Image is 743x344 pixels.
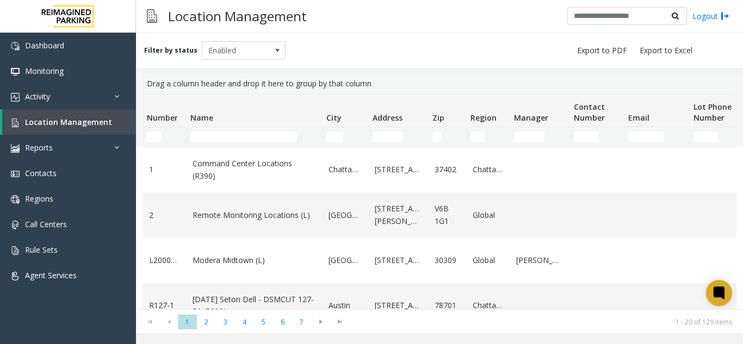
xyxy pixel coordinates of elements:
input: Manager Filter [514,132,544,142]
button: Export to PDF [573,43,631,58]
td: Address Filter [368,127,428,147]
span: Page 6 [273,315,292,329]
span: Contacts [25,168,57,178]
span: Call Centers [25,219,67,229]
span: Lot Phone Number [694,102,732,123]
span: Dashboard [25,40,64,51]
td: Zip Filter [428,127,466,147]
span: Address [373,112,403,123]
a: Chattanooga [473,164,503,176]
a: Austin [329,299,362,311]
button: Export to Excel [635,43,697,58]
a: 37402 [435,164,460,176]
a: Location Management [2,109,136,135]
a: R127-1 [149,299,179,311]
span: Activity [25,91,50,102]
input: City Filter [326,132,343,142]
span: City [326,112,342,123]
a: Remote Monitoring Locations (L) [193,209,315,221]
img: 'icon' [11,93,20,102]
input: Email Filter [628,132,664,142]
input: Zip Filter [432,132,441,142]
span: Page 1 [178,315,197,329]
input: Address Filter [373,132,403,142]
span: Go to the next page [313,317,328,326]
img: 'icon' [11,144,20,153]
div: Data table [136,94,743,309]
span: Page 7 [292,315,311,329]
a: [GEOGRAPHIC_DATA] [329,209,362,221]
a: Command Center Locations (R390) [193,158,315,182]
a: Global [473,209,503,221]
img: 'icon' [11,170,20,178]
img: 'icon' [11,272,20,280]
span: Export to PDF [577,45,627,56]
span: Name [190,112,213,123]
input: Number Filter [147,132,161,142]
a: [DATE] Seton Dell - DSMCUT 127-51 (R390) [193,293,315,318]
img: pageIcon [147,3,157,29]
a: Global [473,254,503,266]
td: Contact Number Filter [569,127,624,147]
span: Rule Sets [25,245,58,255]
a: 2 [149,209,179,221]
span: Region [470,112,497,123]
input: Region Filter [470,132,485,142]
a: [STREET_ADDRESS][PERSON_NAME] [375,203,422,227]
a: Modera Midtown (L) [193,254,315,266]
a: L20000500 [149,254,179,266]
a: Logout [692,10,729,22]
span: Agent Services [25,270,77,280]
span: Go to the last page [332,317,347,326]
span: Page 5 [254,315,273,329]
a: [PERSON_NAME] [516,254,563,266]
a: V6B 1G1 [435,203,460,227]
span: Regions [25,193,53,204]
span: Manager [514,112,548,123]
td: Name Filter [186,127,322,147]
a: Chattanooga [473,299,503,311]
span: Go to the next page [311,314,330,329]
img: logout [721,10,729,22]
td: Region Filter [466,127,510,147]
span: Reports [25,142,53,153]
td: Email Filter [624,127,689,147]
label: Filter by status [144,46,197,55]
td: Number Filter [143,127,186,147]
span: Go to the last page [330,314,349,329]
img: 'icon' [11,246,20,255]
span: Number [147,112,178,123]
img: 'icon' [11,118,20,127]
span: Page 2 [197,315,216,329]
img: 'icon' [11,221,20,229]
span: Page 3 [216,315,235,329]
a: [STREET_ADDRESS] [375,164,422,176]
span: Page 4 [235,315,254,329]
span: Export to Excel [640,45,692,56]
input: Name Filter [190,132,297,142]
h3: Location Management [163,3,312,29]
a: 30309 [435,254,460,266]
a: 78701 [435,299,460,311]
span: Contact Number [574,102,605,123]
span: Email [628,112,649,123]
kendo-pager-info: 1 - 20 of 129 items [356,317,732,327]
a: [GEOGRAPHIC_DATA] [329,254,362,266]
span: Enabled [202,42,269,59]
img: 'icon' [11,195,20,204]
td: City Filter [322,127,368,147]
td: Manager Filter [510,127,569,147]
span: Location Management [25,117,112,127]
span: Zip [432,112,444,123]
div: Drag a column header and drop it here to group by that column [143,73,736,94]
img: 'icon' [11,67,20,76]
span: Monitoring [25,66,64,76]
input: Contact Number Filter [574,132,599,142]
a: Chattanooga [329,164,362,176]
a: [STREET_ADDRESS] [375,299,422,311]
img: 'icon' [11,42,20,51]
input: Lot Phone Number Filter [694,132,719,142]
a: 1 [149,164,179,176]
a: [STREET_ADDRESS] [375,254,422,266]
